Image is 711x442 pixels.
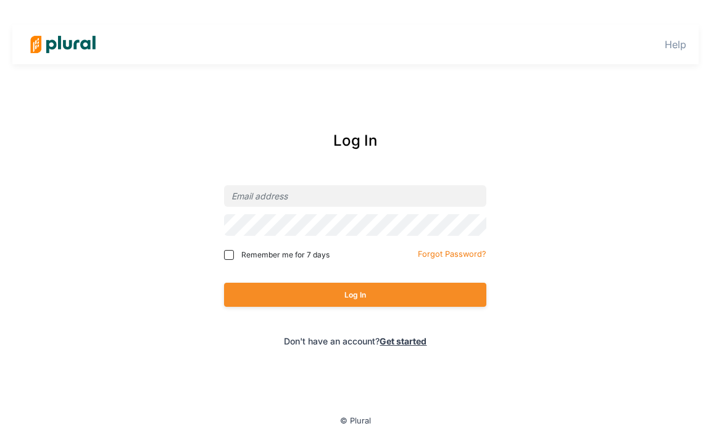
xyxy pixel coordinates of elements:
a: Forgot Password? [418,247,486,259]
small: Forgot Password? [418,249,486,259]
div: Don't have an account? [181,335,531,348]
input: Email address [224,185,486,207]
small: © Plural [340,416,371,425]
button: Log In [224,283,486,307]
a: Get started [380,336,426,346]
img: Logo for Plural [20,23,106,66]
div: Log In [181,130,531,152]
input: Remember me for 7 days [224,250,234,260]
span: Remember me for 7 days [241,249,330,261]
a: Help [665,38,686,51]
